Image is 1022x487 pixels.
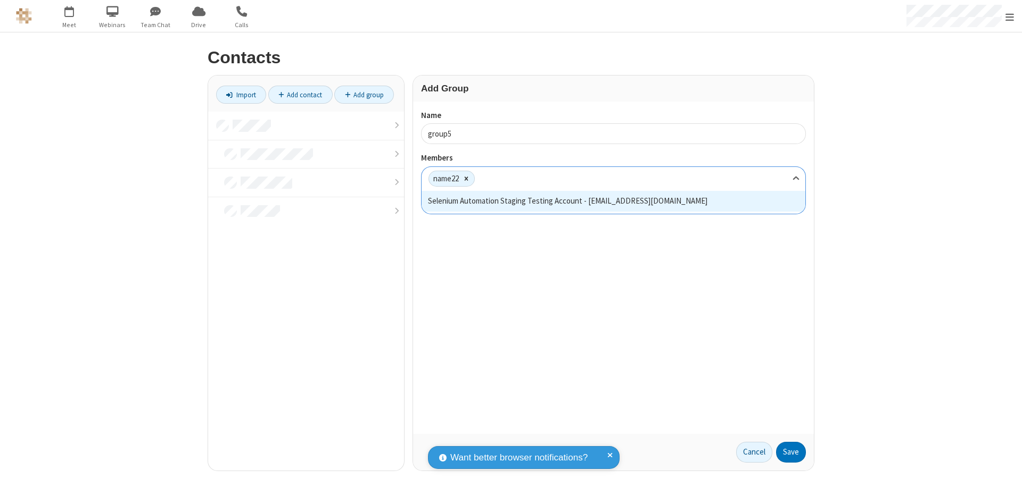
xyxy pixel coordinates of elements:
label: Name [421,110,806,122]
div: Selenium Automation Staging Testing Account - [EMAIL_ADDRESS][DOMAIN_NAME] [422,191,805,212]
span: Webinars [93,20,133,30]
button: Save [776,442,806,463]
div: name22 [429,171,459,187]
input: Name [421,123,806,144]
span: Meet [50,20,89,30]
span: Want better browser notifications? [450,451,588,465]
h3: Add Group [421,83,806,94]
span: Calls [222,20,262,30]
a: Add group [334,86,394,104]
span: Team Chat [136,20,176,30]
a: Import [216,86,266,104]
img: QA Selenium DO NOT DELETE OR CHANGE [16,8,32,24]
a: Cancel [736,442,772,463]
label: Members [421,152,806,164]
a: Add contact [268,86,333,104]
h2: Contacts [208,48,814,67]
span: Drive [179,20,219,30]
